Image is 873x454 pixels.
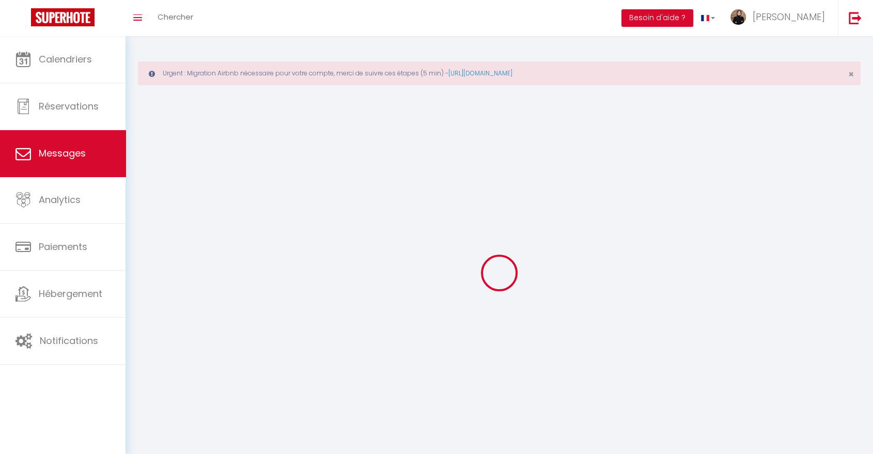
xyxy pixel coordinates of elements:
span: Paiements [39,240,87,253]
span: Calendriers [39,53,92,66]
span: Hébergement [39,287,102,300]
span: Analytics [39,193,81,206]
span: Réservations [39,100,99,113]
span: Notifications [40,334,98,347]
a: [URL][DOMAIN_NAME] [448,69,512,77]
span: × [848,68,854,81]
span: [PERSON_NAME] [753,10,825,23]
button: Besoin d'aide ? [621,9,693,27]
img: Super Booking [31,8,95,26]
img: ... [730,9,746,25]
button: Close [848,70,854,79]
button: Ouvrir le widget de chat LiveChat [8,4,39,35]
img: logout [849,11,862,24]
div: Urgent : Migration Airbnb nécessaire pour votre compte, merci de suivre ces étapes (5 min) - [138,61,861,85]
span: Chercher [158,11,193,22]
span: Messages [39,147,86,160]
